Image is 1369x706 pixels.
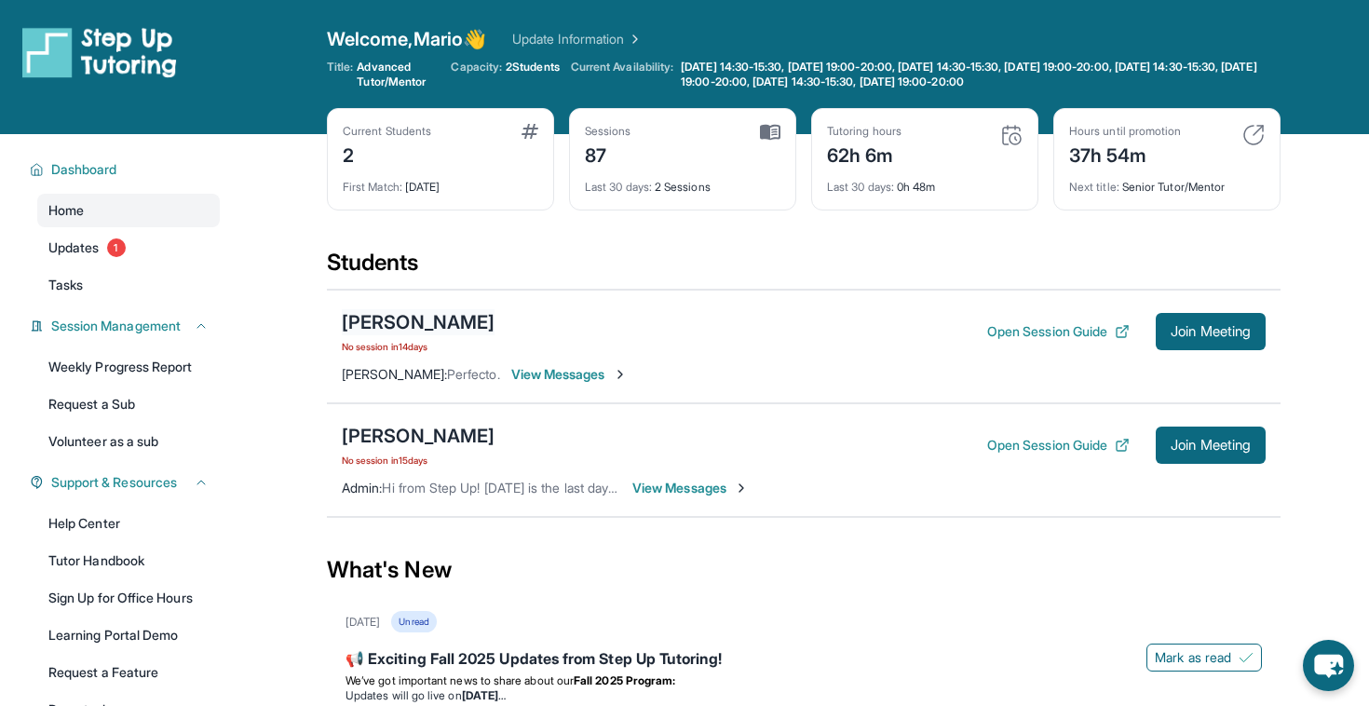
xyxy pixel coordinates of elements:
span: Support & Resources [51,473,177,492]
span: Welcome, Mario 👋 [327,26,486,52]
div: [PERSON_NAME] [342,309,495,335]
div: Students [327,248,1281,289]
div: What's New [327,529,1281,611]
img: card [1000,124,1023,146]
span: Admin : [342,480,382,496]
a: [DATE] 14:30-15:30, [DATE] 19:00-20:00, [DATE] 14:30-15:30, [DATE] 19:00-20:00, [DATE] 14:30-15:3... [677,60,1281,89]
span: Next title : [1069,180,1119,194]
span: Advanced Tutor/Mentor [357,60,440,89]
a: Tutor Handbook [37,544,220,577]
div: 2 Sessions [585,169,780,195]
span: Last 30 days : [827,180,894,194]
img: card [760,124,780,141]
a: Sign Up for Office Hours [37,581,220,615]
div: Hours until promotion [1069,124,1181,139]
img: Chevron-Right [613,367,628,382]
img: card [1242,124,1265,146]
a: Request a Feature [37,656,220,689]
div: Senior Tutor/Mentor [1069,169,1265,195]
button: Open Session Guide [987,322,1130,341]
button: Dashboard [44,160,209,179]
span: 1 [107,238,126,257]
div: 📢 Exciting Fall 2025 Updates from Step Up Tutoring! [346,647,1262,673]
span: First Match : [343,180,402,194]
div: 0h 48m [827,169,1023,195]
a: Request a Sub [37,387,220,421]
span: Capacity: [451,60,502,75]
span: Home [48,201,84,220]
a: Updates1 [37,231,220,265]
div: Tutoring hours [827,124,901,139]
span: Updates [48,238,100,257]
span: No session in 14 days [342,339,495,354]
img: logo [22,26,177,78]
div: Sessions [585,124,631,139]
a: Home [37,194,220,227]
div: Unread [391,611,436,632]
div: 2 [343,139,431,169]
span: View Messages [511,365,628,384]
div: 87 [585,139,631,169]
button: Join Meeting [1156,313,1266,350]
a: Tasks [37,268,220,302]
span: No session in 15 days [342,453,495,468]
span: Mark as read [1155,648,1231,667]
div: [DATE] [346,615,380,630]
img: card [522,124,538,139]
button: Session Management [44,317,209,335]
button: chat-button [1303,640,1354,691]
strong: Fall 2025 Program: [574,673,675,687]
span: Join Meeting [1171,326,1251,337]
img: Chevron Right [624,30,643,48]
span: Title: [327,60,353,89]
button: Support & Resources [44,473,209,492]
span: Perfecto. [447,366,500,382]
a: Weekly Progress Report [37,350,220,384]
span: Dashboard [51,160,117,179]
span: [DATE] 14:30-15:30, [DATE] 19:00-20:00, [DATE] 14:30-15:30, [DATE] 19:00-20:00, [DATE] 14:30-15:3... [681,60,1277,89]
div: [PERSON_NAME] [342,423,495,449]
img: Mark as read [1239,650,1254,665]
span: Tasks [48,276,83,294]
span: We’ve got important news to share about our [346,673,574,687]
button: Join Meeting [1156,427,1266,464]
span: View Messages [632,479,749,497]
img: Chevron-Right [734,481,749,496]
div: [DATE] [343,169,538,195]
a: Volunteer as a sub [37,425,220,458]
div: 62h 6m [827,139,901,169]
span: Join Meeting [1171,440,1251,451]
span: Session Management [51,317,181,335]
strong: [DATE] [462,688,506,702]
a: Help Center [37,507,220,540]
span: Current Availability: [571,60,673,89]
button: Mark as read [1146,644,1262,672]
button: Open Session Guide [987,436,1130,455]
span: [PERSON_NAME] : [342,366,447,382]
div: 37h 54m [1069,139,1181,169]
span: 2 Students [506,60,560,75]
div: Current Students [343,124,431,139]
a: Learning Portal Demo [37,618,220,652]
li: Updates will go live on [346,688,1262,703]
span: Last 30 days : [585,180,652,194]
a: Update Information [512,30,643,48]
